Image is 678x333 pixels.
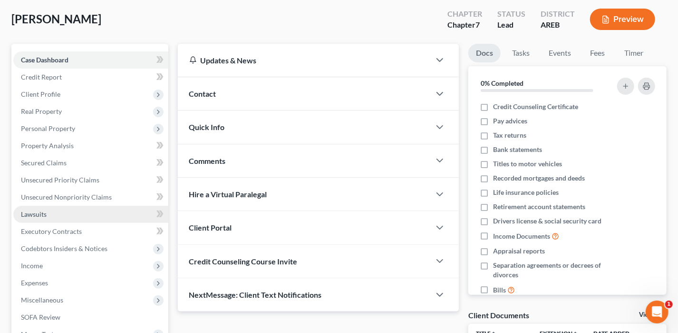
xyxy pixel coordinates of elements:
span: Credit Counseling Course Invite [189,257,298,266]
a: Property Analysis [13,137,168,154]
div: Chapter [447,9,482,20]
span: Bank statements [493,145,542,154]
span: Contact [189,89,216,98]
a: Credit Report [13,69,168,86]
span: Bills [493,285,506,295]
span: NextMessage: Client Text Notifications [189,290,322,299]
span: Unsecured Nonpriority Claims [21,193,112,201]
span: Pay advices [493,116,527,126]
span: Codebtors Insiders & Notices [21,244,107,252]
div: Client Documents [468,310,529,320]
span: Life insurance policies [493,188,559,197]
a: SOFA Review [13,309,168,326]
span: Executory Contracts [21,227,82,235]
span: [PERSON_NAME] [11,12,101,26]
span: Quick Info [189,122,225,131]
a: Tasks [504,44,537,62]
a: Unsecured Priority Claims [13,172,168,189]
span: Recorded mortgages and deeds [493,173,585,183]
span: Secured Claims [21,159,67,167]
div: AREB [541,20,575,30]
span: Drivers license & social security card [493,216,601,226]
span: Comments [189,156,226,165]
span: 7 [475,20,480,29]
span: Separation agreements or decrees of divorces [493,261,609,280]
span: Miscellaneous [21,296,63,304]
span: Retirement account statements [493,202,585,212]
span: Appraisal reports [493,246,545,256]
span: Credit Report [21,73,62,81]
span: Titles to motor vehicles [493,159,562,169]
span: 1 [665,301,673,308]
div: Chapter [447,20,482,30]
div: Updates & News [189,55,419,65]
div: Status [497,9,525,20]
span: Hire a Virtual Paralegal [189,190,267,199]
span: Expenses [21,279,48,287]
span: Client Portal [189,223,232,232]
a: Unsecured Nonpriority Claims [13,189,168,206]
div: Lead [497,20,525,30]
span: SOFA Review [21,313,60,321]
strong: 0% Completed [481,79,523,87]
span: Personal Property [21,124,75,132]
div: District [541,9,575,20]
span: Client Profile [21,90,60,98]
span: Tax returns [493,131,526,140]
a: Docs [468,44,501,62]
a: Secured Claims [13,154,168,172]
a: Executory Contracts [13,223,168,240]
iframe: Intercom live chat [646,301,668,323]
a: Fees [582,44,613,62]
span: Income [21,262,43,270]
span: Lawsuits [21,210,47,218]
button: Preview [590,9,655,30]
span: Unsecured Priority Claims [21,176,99,184]
a: Lawsuits [13,206,168,223]
a: Case Dashboard [13,51,168,69]
a: View All [639,312,663,318]
span: Credit Counseling Certificate [493,102,578,111]
span: Real Property [21,107,62,115]
a: Timer [617,44,651,62]
a: Events [541,44,579,62]
span: Income Documents [493,232,550,241]
span: Property Analysis [21,141,74,150]
span: Case Dashboard [21,56,68,64]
